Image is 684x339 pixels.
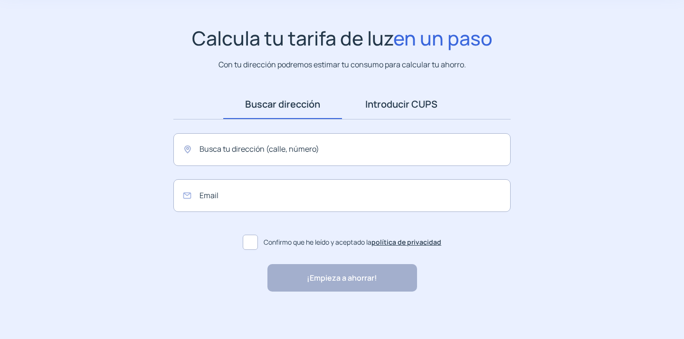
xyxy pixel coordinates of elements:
[393,25,493,51] span: en un paso
[192,27,493,50] h1: Calcula tu tarifa de luz
[342,90,461,119] a: Introducir CUPS
[218,59,466,71] p: Con tu dirección podremos estimar tu consumo para calcular tu ahorro.
[223,90,342,119] a: Buscar dirección
[371,238,441,247] a: política de privacidad
[264,237,441,247] span: Confirmo que he leído y aceptado la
